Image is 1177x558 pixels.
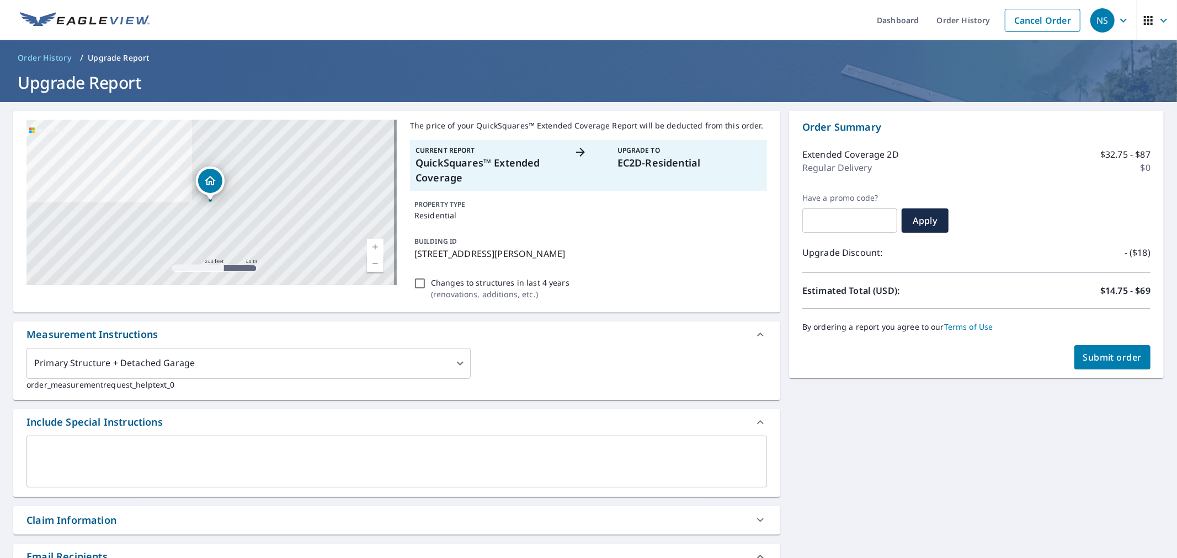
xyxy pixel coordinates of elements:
div: Measurement Instructions [26,327,158,342]
span: Submit order [1083,351,1142,363]
div: Dropped pin, building 1, Residential property, 10651 Chickagami Trl Brutus, MI 49716 [196,167,225,201]
p: Upgrade Report [88,52,149,63]
p: Regular Delivery [802,161,872,174]
a: Current Level 17, Zoom In [367,239,384,255]
div: Measurement Instructions [13,321,780,348]
p: Upgrade Discount: [802,246,977,259]
p: ( renovations, additions, etc. ) [431,288,569,300]
p: EC2D-Residential [617,155,761,170]
div: Include Special Instructions [26,415,163,430]
div: Claim Information [26,513,116,528]
p: QuickSquares™ Extended Coverage [416,155,560,185]
div: Claim Information [13,506,780,534]
button: Apply [902,208,949,233]
p: By ordering a report you agree to our [802,322,1151,332]
span: Order History [18,52,71,63]
div: NS [1090,8,1115,33]
p: $0 [1141,161,1151,174]
p: Upgrade To [617,146,761,155]
p: [STREET_ADDRESS][PERSON_NAME] [414,247,763,260]
li: / [80,51,83,65]
p: Extended Coverage 2D [802,148,899,161]
a: Cancel Order [1005,9,1080,32]
a: Order History [13,49,76,67]
p: The price of your QuickSquares™ Extended Coverage Report will be deducted from this order. [410,120,767,131]
img: EV Logo [20,12,150,29]
p: Changes to structures in last 4 years [431,277,569,288]
div: Primary Structure + Detached Garage [26,348,471,379]
p: Residential [414,210,763,221]
div: Include Special Instructions [13,409,780,436]
p: Current Report [416,146,560,155]
a: Current Level 17, Zoom Out [367,255,384,272]
p: BUILDING ID [414,237,457,246]
label: Have a promo code? [802,193,897,203]
p: $14.75 - $69 [1100,284,1151,297]
nav: breadcrumb [13,49,1164,67]
p: order_measurementrequest_helptext_0 [26,379,767,390]
button: Submit order [1074,345,1151,369]
a: Terms of Use [944,321,993,332]
h1: Upgrade Report [13,71,1164,94]
p: PROPERTY TYPE [414,200,763,210]
p: Order Summary [802,120,1151,135]
p: $32.75 - $87 [1100,148,1151,161]
p: - ($18) [1125,246,1151,259]
span: Apply [910,214,940,227]
p: Estimated Total (USD): [802,284,977,297]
